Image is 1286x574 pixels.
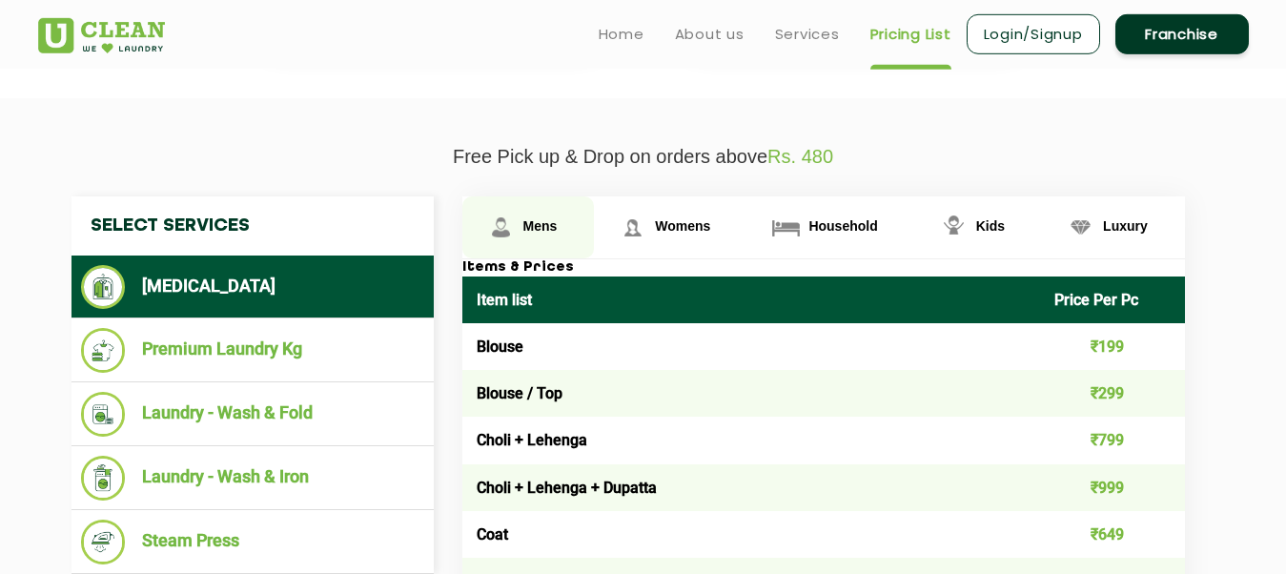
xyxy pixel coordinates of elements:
[81,328,424,373] li: Premium Laundry Kg
[462,370,1041,417] td: Blouse / Top
[808,218,877,234] span: Household
[38,146,1249,168] p: Free Pick up & Drop on orders above
[675,23,745,46] a: About us
[599,23,644,46] a: Home
[81,392,424,437] li: Laundry - Wash & Fold
[1040,370,1185,417] td: ₹299
[1040,464,1185,511] td: ₹999
[462,511,1041,558] td: Coat
[1040,417,1185,463] td: ₹799
[462,323,1041,370] td: Blouse
[81,328,126,373] img: Premium Laundry Kg
[81,265,126,309] img: Dry Cleaning
[81,520,126,564] img: Steam Press
[1064,211,1097,244] img: Luxury
[71,196,434,256] h4: Select Services
[81,520,424,564] li: Steam Press
[81,392,126,437] img: Laundry - Wash & Fold
[967,14,1100,54] a: Login/Signup
[1040,323,1185,370] td: ₹199
[870,23,951,46] a: Pricing List
[937,211,970,244] img: Kids
[1040,511,1185,558] td: ₹649
[462,277,1041,323] th: Item list
[616,211,649,244] img: Womens
[462,259,1185,277] h3: Items & Prices
[976,218,1005,234] span: Kids
[655,218,710,234] span: Womens
[1115,14,1249,54] a: Franchise
[81,456,126,501] img: Laundry - Wash & Iron
[462,464,1041,511] td: Choli + Lehenga + Dupatta
[462,417,1041,463] td: Choli + Lehenga
[769,211,803,244] img: Household
[38,18,165,53] img: UClean Laundry and Dry Cleaning
[81,456,424,501] li: Laundry - Wash & Iron
[767,146,833,167] span: Rs. 480
[1040,277,1185,323] th: Price Per Pc
[484,211,518,244] img: Mens
[1103,218,1148,234] span: Luxury
[775,23,840,46] a: Services
[81,265,424,309] li: [MEDICAL_DATA]
[523,218,558,234] span: Mens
